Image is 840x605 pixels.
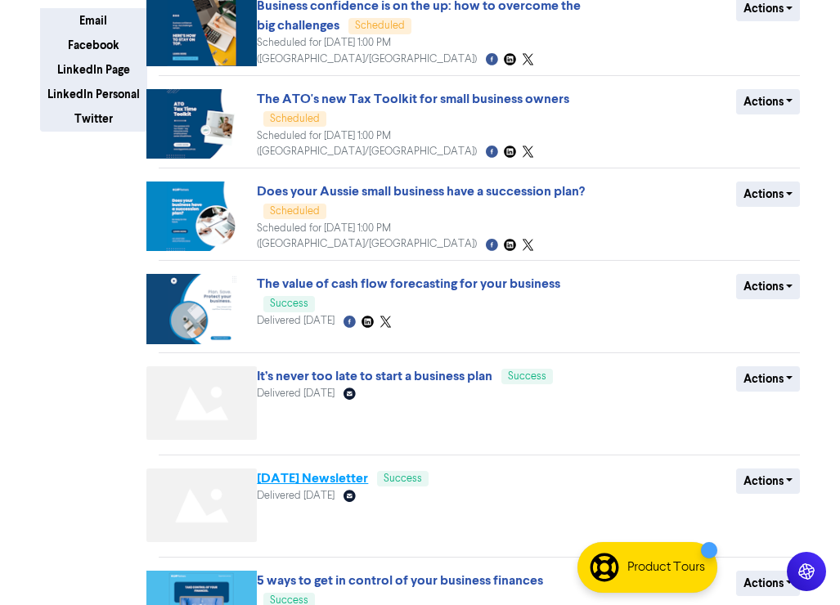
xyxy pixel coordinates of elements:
img: image_1759240718906.png [146,274,258,343]
img: Not found [146,468,258,542]
button: LinkedIn Page [40,57,147,83]
iframe: Chat Widget [758,527,840,605]
img: image_1759241096548.png [146,181,258,251]
button: Email [40,8,147,34]
span: Scheduled for [DATE] 1:00 PM ([GEOGRAPHIC_DATA]/[GEOGRAPHIC_DATA]) [257,223,477,249]
span: Scheduled [270,206,320,217]
a: 5 ways to get in control of your business finances [257,572,543,589]
button: Actions [736,274,801,299]
span: Delivered [DATE] [257,316,335,326]
span: Scheduled for [DATE] 1:00 PM ([GEOGRAPHIC_DATA]/[GEOGRAPHIC_DATA]) [257,131,477,157]
span: Success [270,298,308,309]
span: Delivered [DATE] [257,491,335,501]
a: The ATO's new Tax Toolkit for small business owners [257,91,569,107]
a: [DATE] Newsletter [257,470,368,486]
button: Facebook [40,33,147,58]
button: Actions [736,468,801,494]
span: Delivered [DATE] [257,388,335,399]
img: Not found [146,366,258,440]
button: LinkedIn Personal [40,82,147,107]
button: Actions [736,366,801,392]
a: Does your Aussie small business have a succession plan? [257,183,585,199]
button: Actions [736,89,801,114]
button: Actions [736,571,801,596]
span: Scheduled for [DATE] 1:00 PM ([GEOGRAPHIC_DATA]/[GEOGRAPHIC_DATA]) [257,38,477,64]
button: Twitter [40,106,147,132]
span: Success [384,473,422,484]
a: It’s never too late to start a business plan [257,368,492,384]
button: Actions [736,181,801,207]
span: Success [508,371,546,382]
span: Scheduled [355,20,405,31]
a: The value of cash flow forecasting for your business [257,276,560,292]
span: Scheduled [270,114,320,124]
img: image_1759241565402.png [146,89,258,159]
